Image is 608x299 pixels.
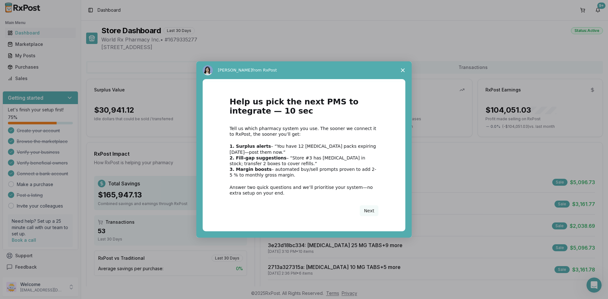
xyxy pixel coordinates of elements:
[252,68,277,72] span: from RxPost
[230,166,378,178] div: – automated buy/sell prompts proven to add 2-5 % to monthly gross margin.
[230,143,378,155] div: – “You have 12 [MEDICAL_DATA] packs expiring [DATE]—post them now.”
[230,155,378,166] div: – “Store #3 has [MEDICAL_DATA] in stock; transfer 2 boxes to cover refills.”
[230,97,378,119] h1: Help us pick the next PMS to integrate — 10 sec
[230,155,287,160] b: 2. Fill-gap suggestions
[230,184,378,196] div: Answer two quick questions and we’ll prioritise your system—no extra setup on your end.
[394,61,412,79] span: Close survey
[230,167,272,172] b: 3. Margin boosts
[230,144,271,149] b: 1. Surplus alerts
[230,126,378,137] div: Tell us which pharmacy system you use. The sooner we connect it to RxPost, the sooner you’ll get:
[218,68,252,72] span: [PERSON_NAME]
[360,205,378,216] button: Next
[203,65,213,75] img: Profile image for Alice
